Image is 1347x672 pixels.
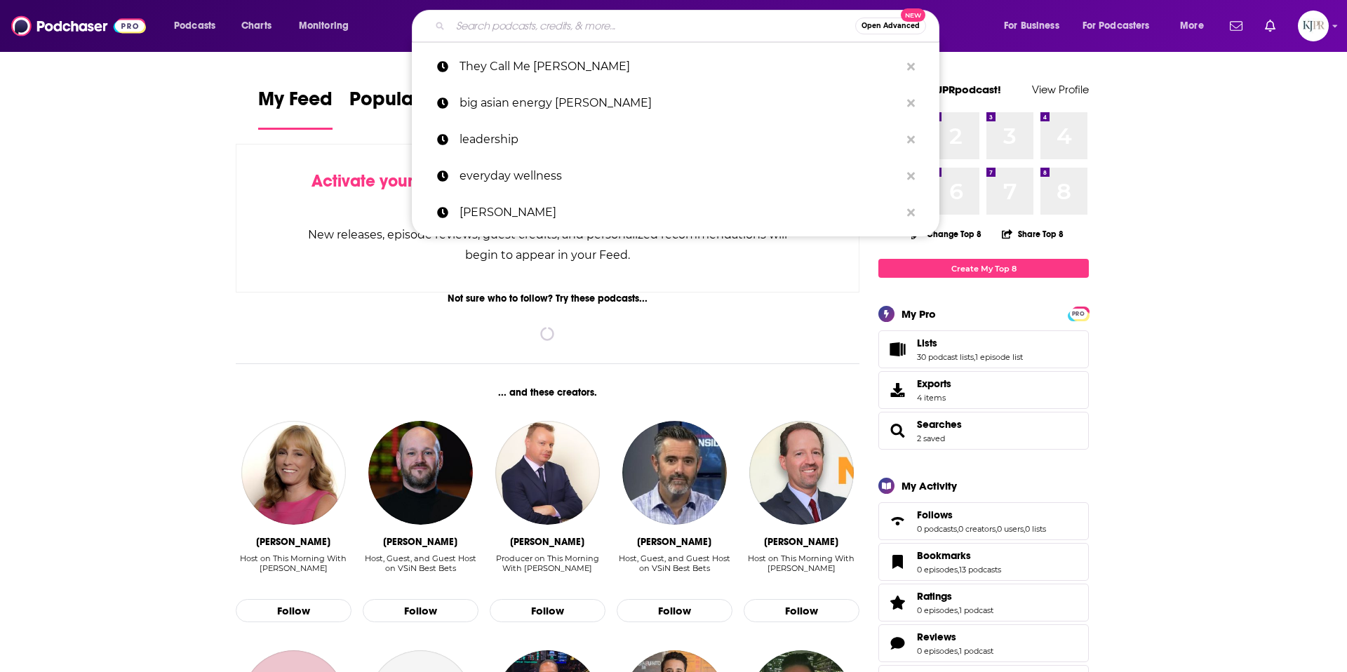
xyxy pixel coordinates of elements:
[917,509,953,521] span: Follows
[958,646,959,656] span: ,
[917,337,1023,349] a: Lists
[958,565,959,574] span: ,
[622,421,726,525] img: Dave Ross
[902,307,936,321] div: My Pro
[363,553,478,584] div: Host, Guest, and Guest Host on VSiN Best Bets
[917,377,951,390] span: Exports
[236,553,351,584] div: Host on This Morning With Gordon Deal
[289,15,367,37] button: open menu
[460,158,900,194] p: everyday wellness
[490,599,605,623] button: Follow
[917,565,958,574] a: 0 episodes
[617,553,732,573] div: Host, Guest, and Guest Host on VSiN Best Bets
[862,22,920,29] span: Open Advanced
[412,158,939,194] a: everyday wellness
[917,418,962,431] a: Searches
[1298,11,1329,41] button: Show profile menu
[878,330,1089,368] span: Lists
[412,194,939,231] a: [PERSON_NAME]
[460,194,900,231] p: kristen butler
[1024,524,1025,534] span: ,
[258,87,333,119] span: My Feed
[1032,83,1089,96] a: View Profile
[744,553,859,584] div: Host on This Morning With Gordon Deal
[917,393,951,403] span: 4 items
[959,605,993,615] a: 1 podcast
[883,421,911,441] a: Searches
[975,352,1023,362] a: 1 episode list
[974,352,975,362] span: ,
[917,549,1001,562] a: Bookmarks
[349,87,469,130] a: Popular Feed
[1259,14,1281,38] a: Show notifications dropdown
[878,259,1089,278] a: Create My Top 8
[256,536,330,548] div: Jennifer Kushinka
[1180,16,1204,36] span: More
[637,536,711,548] div: Dave Ross
[917,509,1046,521] a: Follows
[368,421,472,525] img: Wes Reynolds
[917,646,958,656] a: 0 episodes
[855,18,926,34] button: Open AdvancedNew
[236,553,351,573] div: Host on This Morning With [PERSON_NAME]
[883,340,911,359] a: Lists
[1001,220,1064,248] button: Share Top 8
[299,16,349,36] span: Monitoring
[917,631,956,643] span: Reviews
[883,511,911,531] a: Follows
[1073,15,1170,37] button: open menu
[764,536,838,548] div: Gordon Deal
[1070,308,1087,318] a: PRO
[959,565,1001,574] a: 13 podcasts
[883,552,911,572] a: Bookmarks
[994,15,1077,37] button: open menu
[236,293,859,304] div: Not sure who to follow? Try these podcasts...
[307,224,789,265] div: New releases, episode reviews, guest credits, and personalized recommendations will begin to appe...
[241,421,345,525] img: Jennifer Kushinka
[460,121,900,158] p: leadership
[917,524,957,534] a: 0 podcasts
[510,536,584,548] div: Mike Gavin
[917,549,971,562] span: Bookmarks
[878,412,1089,450] span: Searches
[460,48,900,85] p: They Call Me Mista Yu
[425,10,953,42] div: Search podcasts, credits, & more...
[490,553,605,573] div: Producer on This Morning With [PERSON_NAME]
[363,553,478,573] div: Host, Guest, and Guest Host on VSiN Best Bets
[412,121,939,158] a: leadership
[917,605,958,615] a: 0 episodes
[307,171,789,212] div: by following Podcasts, Creators, Lists, and other Users!
[883,380,911,400] span: Exports
[495,421,599,525] img: Mike Gavin
[490,553,605,584] div: Producer on This Morning With Gordon Deal
[383,536,457,548] div: Wes Reynolds
[878,584,1089,621] span: Ratings
[996,524,997,534] span: ,
[1298,11,1329,41] span: Logged in as KJPRpodcast
[883,633,911,653] a: Reviews
[164,15,234,37] button: open menu
[1170,15,1221,37] button: open menu
[241,16,272,36] span: Charts
[1004,16,1059,36] span: For Business
[917,590,993,603] a: Ratings
[311,170,455,191] span: Activate your Feed
[236,387,859,398] div: ... and these creators.
[749,421,853,525] img: Gordon Deal
[617,553,732,584] div: Host, Guest, and Guest Host on VSiN Best Bets
[958,605,959,615] span: ,
[883,593,911,612] a: Ratings
[878,543,1089,581] span: Bookmarks
[174,16,215,36] span: Podcasts
[412,85,939,121] a: big asian energy [PERSON_NAME]
[1083,16,1150,36] span: For Podcasters
[1070,309,1087,319] span: PRO
[258,87,333,130] a: My Feed
[878,624,1089,662] span: Reviews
